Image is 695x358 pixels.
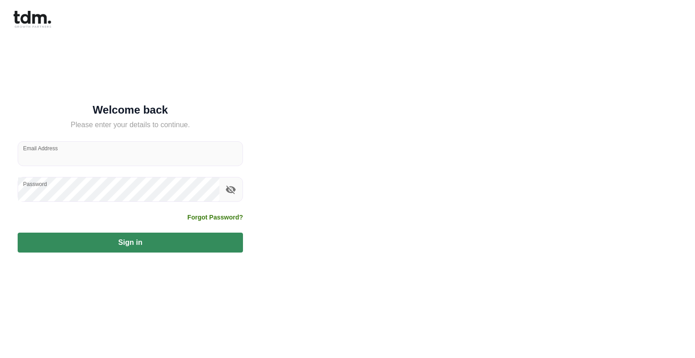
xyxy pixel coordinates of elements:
button: toggle password visibility [223,182,238,197]
label: Email Address [23,144,58,152]
a: Forgot Password? [187,213,243,222]
h5: Welcome back [18,105,243,115]
h5: Please enter your details to continue. [18,119,243,130]
button: Sign in [18,233,243,253]
label: Password [23,180,47,188]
